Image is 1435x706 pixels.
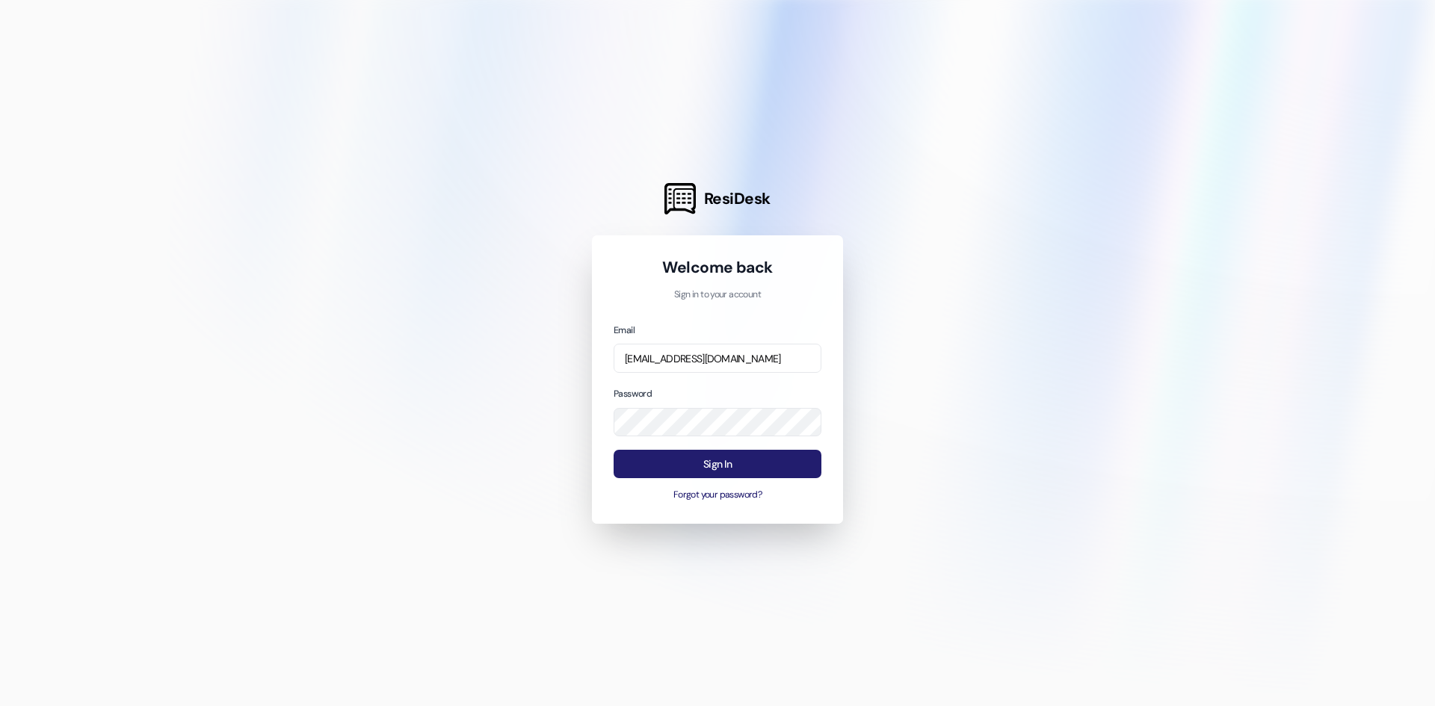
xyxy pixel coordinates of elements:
p: Sign in to your account [614,288,821,302]
button: Forgot your password? [614,489,821,502]
span: ResiDesk [704,188,771,209]
label: Password [614,388,652,400]
label: Email [614,324,635,336]
button: Sign In [614,450,821,479]
h1: Welcome back [614,257,821,278]
input: name@example.com [614,344,821,373]
img: ResiDesk Logo [664,183,696,214]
